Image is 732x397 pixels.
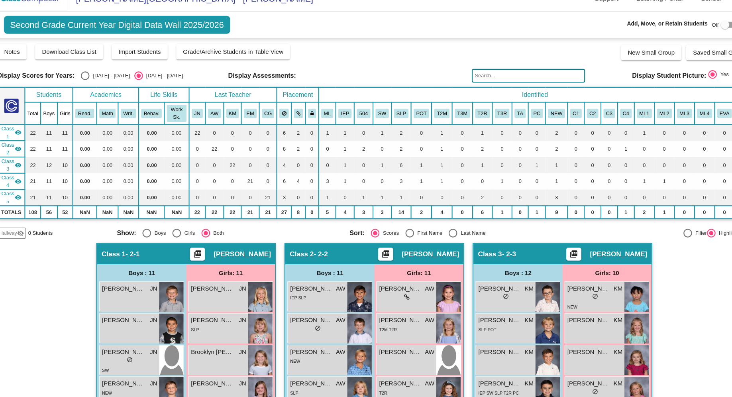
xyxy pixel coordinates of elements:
[302,190,314,205] td: 0
[372,246,381,257] mat-icon: picture_as_pdf
[128,58,167,65] span: Import Students
[548,114,559,123] button: C1
[121,54,173,69] button: Import Students
[528,114,544,123] button: NEW
[457,144,476,159] td: 2
[365,190,382,205] td: 1
[193,94,275,108] th: Last Teacher
[242,129,259,144] td: 0
[577,108,593,129] th: Cluster 3
[704,114,714,123] button: C5
[181,54,288,69] button: Grade/Archive Students in Table View
[705,33,711,40] span: On
[593,175,608,190] td: 0
[15,144,40,159] td: Alinda Wilhelm - 2-2
[685,79,696,86] div: Yes
[579,114,590,123] button: C3
[677,79,717,89] mat-radio-group: Select an option
[593,159,608,175] td: 0
[561,159,577,175] td: 0
[664,159,683,175] td: 0
[71,190,85,205] td: 10
[146,144,170,159] td: 0.00
[683,108,702,129] th: Student in SPED Eval.
[419,144,438,159] td: 1
[608,108,627,129] th: Multi-Lingual Cluster 1
[316,114,328,123] button: ML
[71,175,85,190] td: 10
[457,175,476,190] td: 0
[302,159,314,175] td: 0
[87,114,105,123] button: Read.
[15,80,87,87] span: Display Scores for Years:
[683,159,702,175] td: 0
[170,190,193,205] td: 0.00
[646,108,664,129] th: Multi-Lingual cluster 3
[193,190,208,205] td: 0
[275,108,288,129] th: Keep away students
[367,114,379,123] button: SW
[146,190,170,205] td: 0.00
[547,246,557,257] mat-icon: picture_as_pdf
[593,108,608,129] th: Cluster 4
[564,114,575,123] button: C2
[242,190,259,205] td: 0
[627,129,646,144] td: 0
[384,114,398,123] button: SLP
[259,190,275,205] td: 21
[55,190,71,205] td: 11
[85,190,107,205] td: 0.00
[701,129,717,144] td: 0
[525,144,546,159] td: 2
[457,129,476,144] td: 1
[288,175,302,190] td: 4
[244,114,256,123] button: EM
[708,79,717,86] div: No
[349,114,362,123] button: 504
[438,175,457,190] td: 0
[208,159,225,175] td: 0
[382,159,400,175] td: 6
[18,145,31,159] span: Class 2
[546,108,561,129] th: Cluster 1
[261,114,273,123] button: CG
[242,108,259,129] th: Erin Matray
[608,175,627,190] td: 1
[700,6,732,18] a: Logout
[663,59,711,65] span: Saved Small Group
[194,244,208,256] button: Print Students Details
[55,159,71,175] td: 12
[577,159,593,175] td: 0
[629,114,643,123] button: ML2
[193,144,208,159] td: 0
[170,175,193,190] td: 0.00
[275,129,288,144] td: 6
[476,159,494,175] td: 0
[683,129,702,144] td: 0
[31,164,37,170] mat-icon: visibility
[85,175,107,190] td: 0.00
[21,58,36,65] span: Notes
[476,108,494,129] th: T3 Reading Intervention
[226,144,242,159] td: 0
[330,175,347,190] td: 1
[40,159,55,175] td: 22
[170,144,193,159] td: 0.00
[226,175,242,190] td: 0
[561,175,577,190] td: 0
[21,28,232,45] span: Second Grade Current Year Digital Data Wall 2025/2026
[627,144,646,159] td: 0
[382,175,400,190] td: 3
[31,179,37,185] mat-icon: visibility
[494,144,509,159] td: 0
[314,159,330,175] td: 0
[208,144,225,159] td: 22
[595,114,606,123] button: C4
[130,114,144,123] button: Writ.
[593,129,608,144] td: 0
[419,129,438,144] td: 1
[509,159,525,175] td: 1
[226,129,242,144] td: 0
[627,159,646,175] td: 0
[656,55,717,69] button: Saved Small Group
